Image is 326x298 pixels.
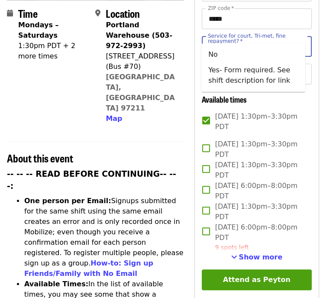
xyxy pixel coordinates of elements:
[202,8,312,29] input: ZIP code
[215,201,305,222] span: [DATE] 1:30pm–3:30pm PDT
[202,94,247,105] span: Available times
[7,169,176,191] strong: -- -- -- READ BEFORE CONTINUING-- -- -:
[201,62,305,88] li: Yes- Form required. See shift description for link
[106,51,177,62] div: [STREET_ADDRESS]
[215,181,305,201] span: [DATE] 6:00pm–8:00pm PDT
[18,6,38,21] span: Time
[18,41,88,62] div: 1:30pm PDT + 2 more times
[215,222,305,252] span: [DATE] 6:00pm–8:00pm PDT
[215,139,305,160] span: [DATE] 1:30pm–3:30pm PDT
[24,196,184,279] li: Signups submitted for the same shift using the same email creates an error and is only recorded o...
[106,73,174,112] a: [GEOGRAPHIC_DATA], [GEOGRAPHIC_DATA] 97211
[106,6,140,21] span: Location
[215,160,305,181] span: [DATE] 1:30pm–3:30pm PDT
[106,62,177,72] div: (Bus #70)
[297,40,309,52] button: Close
[208,33,290,44] label: Service for court, Tri-met, fine repayment?
[215,111,305,132] span: [DATE] 1:30pm–3:30pm PDT
[106,114,122,123] span: Map
[95,9,100,17] i: map-marker-alt icon
[24,280,88,288] strong: Available Times:
[231,252,282,262] button: See more timeslots
[285,40,297,52] button: Clear
[201,47,305,62] li: No
[106,113,122,124] button: Map
[202,269,312,290] button: Attend as Peyton
[7,150,73,165] span: About this event
[239,253,282,261] span: Show more
[18,21,59,39] strong: Mondays – Saturdays
[106,21,172,50] strong: Portland Warehouse (503-972-2993)
[215,244,249,251] span: 9 spots left
[208,6,234,11] label: ZIP code
[7,9,13,17] i: calendar icon
[24,197,111,205] strong: One person per Email:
